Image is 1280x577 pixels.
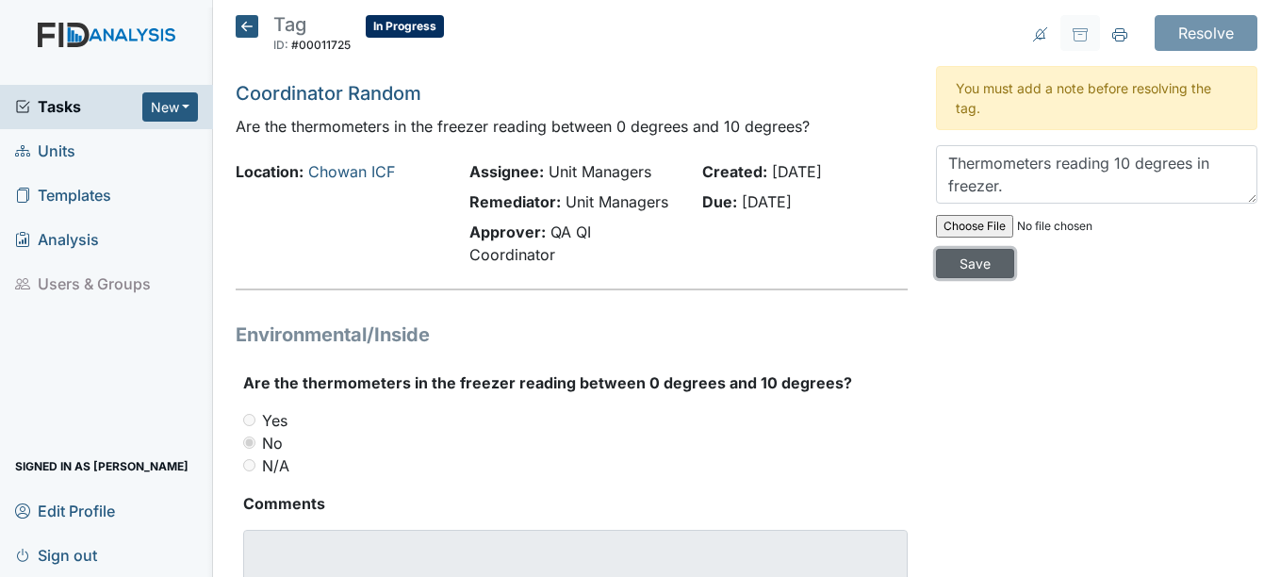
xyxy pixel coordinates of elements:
[772,162,822,181] span: [DATE]
[469,162,544,181] strong: Assignee:
[702,162,767,181] strong: Created:
[243,459,255,471] input: N/A
[936,66,1257,130] div: You must add a note before resolving the tag.
[15,496,115,525] span: Edit Profile
[15,452,189,481] span: Signed in as [PERSON_NAME]
[243,414,255,426] input: Yes
[236,321,907,349] h1: Environmental/Inside
[15,95,142,118] a: Tasks
[15,137,75,166] span: Units
[273,38,288,52] span: ID:
[469,192,561,211] strong: Remediator:
[243,371,852,394] label: Are the thermometers in the freezer reading between 0 degrees and 10 degrees?
[742,192,792,211] span: [DATE]
[308,162,395,181] a: Chowan ICF
[366,15,444,38] span: In Progress
[566,192,668,211] span: Unit Managers
[702,192,737,211] strong: Due:
[262,454,289,477] label: N/A
[15,540,97,569] span: Sign out
[243,492,907,515] strong: Comments
[262,432,283,454] label: No
[291,38,351,52] span: #00011725
[262,409,287,432] label: Yes
[142,92,199,122] button: New
[15,181,111,210] span: Templates
[236,82,421,105] a: Coordinator Random
[15,225,99,255] span: Analysis
[469,223,546,241] strong: Approver:
[273,13,306,36] span: Tag
[236,162,304,181] strong: Location:
[243,437,255,449] input: No
[549,162,651,181] span: Unit Managers
[936,249,1014,278] input: Save
[1155,15,1257,51] input: Resolve
[236,115,907,138] p: Are the thermometers in the freezer reading between 0 degrees and 10 degrees?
